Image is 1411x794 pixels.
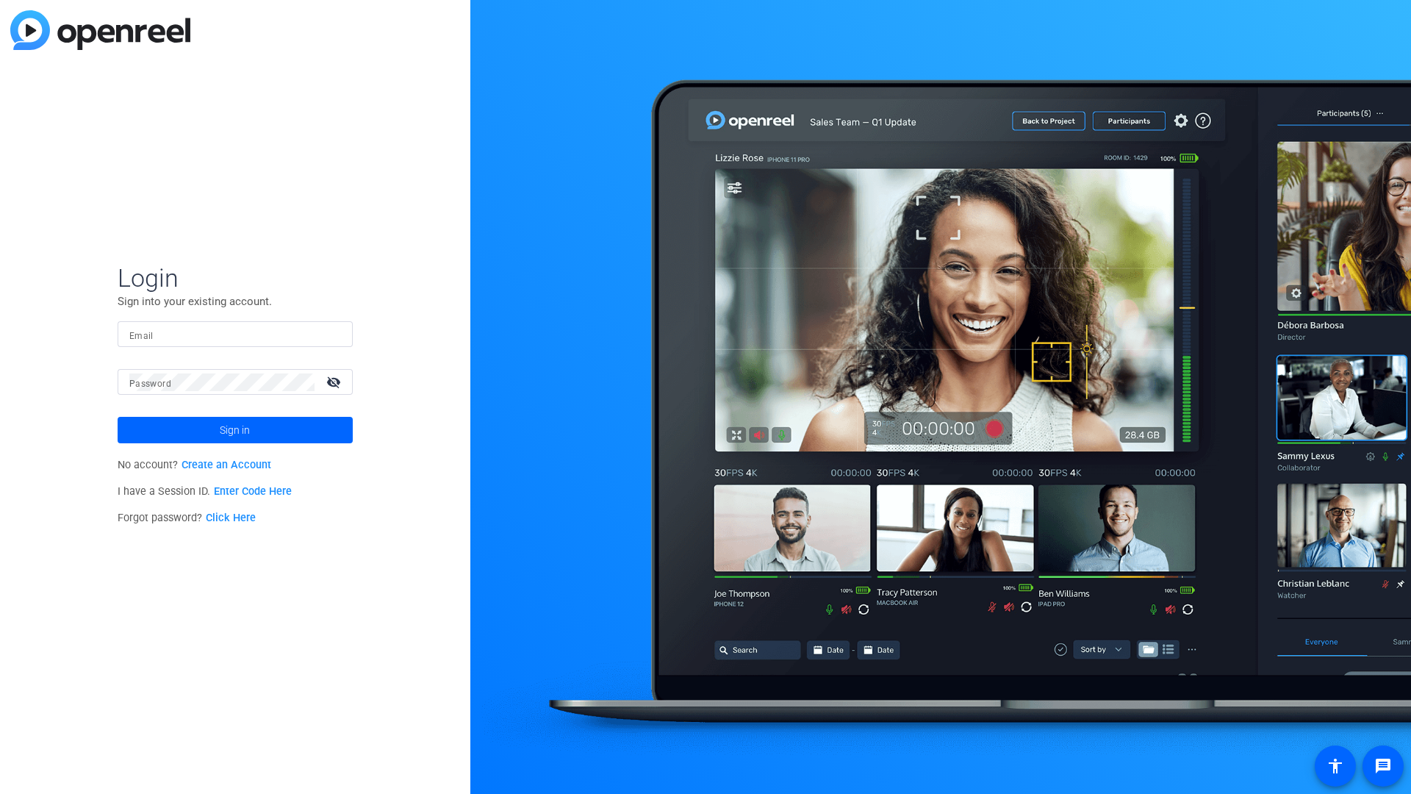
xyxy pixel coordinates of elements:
mat-label: Email [129,331,154,341]
input: Enter Email Address [129,326,341,343]
span: No account? [118,459,271,471]
span: Sign in [220,412,250,448]
span: I have a Session ID. [118,485,292,498]
a: Create an Account [182,459,271,471]
button: Sign in [118,417,353,443]
span: Forgot password? [118,512,256,524]
mat-icon: visibility_off [317,371,353,393]
mat-icon: message [1374,757,1392,775]
a: Enter Code Here [214,485,292,498]
mat-icon: accessibility [1326,757,1344,775]
img: blue-gradient.svg [10,10,190,50]
a: Click Here [206,512,256,524]
mat-label: Password [129,379,171,389]
p: Sign into your existing account. [118,293,353,310]
span: Login [118,262,353,293]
